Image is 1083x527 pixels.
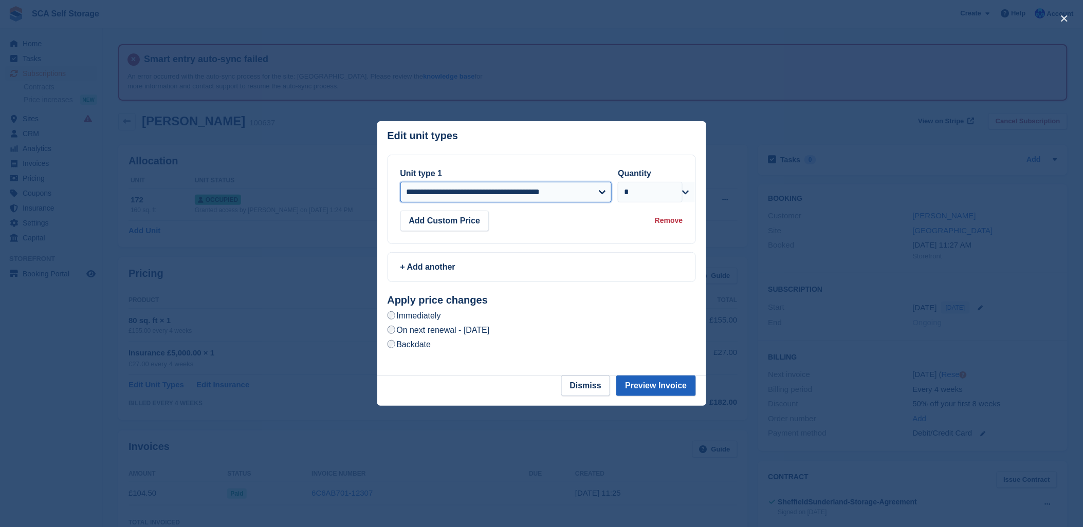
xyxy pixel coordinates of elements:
[388,130,458,142] p: Edit unit types
[400,169,443,178] label: Unit type 1
[388,325,490,335] label: On next renewal - [DATE]
[388,311,396,319] input: Immediately
[388,294,488,306] strong: Apply price changes
[655,215,683,226] div: Remove
[388,326,396,334] input: On next renewal - [DATE]
[388,252,696,282] a: + Add another
[616,375,695,396] button: Preview Invoice
[618,169,651,178] label: Quantity
[388,310,441,321] label: Immediately
[1056,10,1073,27] button: close
[400,261,683,273] div: + Add another
[388,339,431,350] label: Backdate
[388,340,396,348] input: Backdate
[561,375,610,396] button: Dismiss
[400,211,489,231] button: Add Custom Price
